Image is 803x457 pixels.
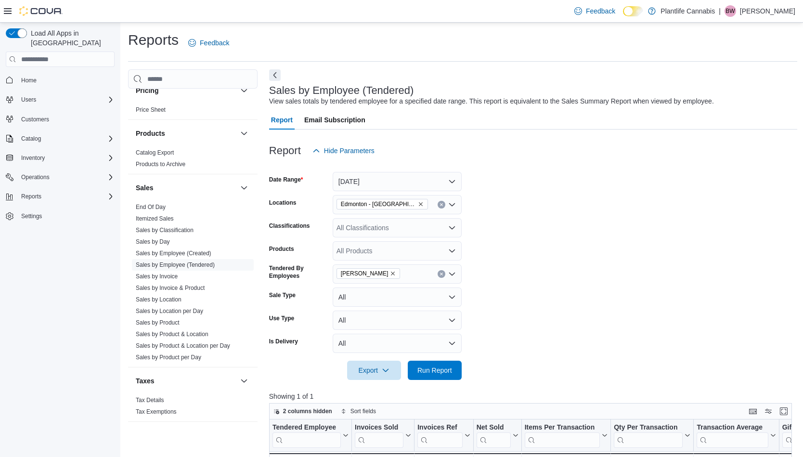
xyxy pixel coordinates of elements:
span: Price Sheet [136,106,166,114]
div: View sales totals by tendered employee for a specified date range. This report is equivalent to t... [269,96,714,106]
span: End Of Day [136,203,166,211]
a: Catalog Export [136,149,174,156]
span: Hide Parameters [324,146,375,156]
div: Blair Willaims [725,5,736,17]
span: 2 columns hidden [283,407,332,415]
label: Use Type [269,314,294,322]
button: Clear input [438,201,445,209]
button: All [333,334,462,353]
div: Qty Per Transaction [614,423,683,432]
span: Sales by Product & Location [136,330,208,338]
h1: Reports [128,30,179,50]
button: Next [269,69,281,81]
button: Users [17,94,40,105]
a: Sales by Employee (Created) [136,250,211,257]
span: Users [21,96,36,104]
a: Tax Exemptions [136,408,177,415]
span: Home [17,74,115,86]
span: Edmonton - [GEOGRAPHIC_DATA] South [341,199,416,209]
span: [PERSON_NAME] [341,269,389,278]
a: Sales by Invoice [136,273,178,280]
button: Operations [17,171,53,183]
button: Home [2,73,118,87]
button: Inventory [2,151,118,165]
nav: Complex example [6,69,115,248]
button: Remove Edmonton - Windermere South from selection in this group [418,201,424,207]
a: Sales by Product & Location per Day [136,342,230,349]
span: Email Subscription [304,110,365,130]
button: Clear input [438,270,445,278]
button: Open list of options [448,247,456,255]
a: Sales by Day [136,238,170,245]
button: Pricing [238,85,250,96]
span: Catalog [17,133,115,144]
span: Sales by Employee (Created) [136,249,211,257]
div: Tendered Employee [272,423,341,448]
span: Operations [17,171,115,183]
div: Taxes [128,394,258,421]
h3: Taxes [136,376,155,386]
div: Transaction Average [697,423,768,432]
h3: Report [269,145,301,157]
a: Sales by Product per Day [136,354,201,361]
button: Invoices Ref [417,423,470,448]
span: Sort fields [350,407,376,415]
label: Date Range [269,176,303,183]
button: Export [347,361,401,380]
a: Sales by Location per Day [136,308,203,314]
span: Inventory [17,152,115,164]
label: Sale Type [269,291,296,299]
h3: Pricing [136,86,158,95]
div: Qty Per Transaction [614,423,683,448]
span: Users [17,94,115,105]
span: Sales by Location [136,296,181,303]
span: Blair Willaims [337,268,401,279]
button: Items Per Transaction [524,423,608,448]
span: Feedback [200,38,229,48]
div: Net Sold [476,423,510,448]
span: Customers [17,113,115,125]
a: Sales by Invoice & Product [136,285,205,291]
label: Is Delivery [269,338,298,345]
div: Sales [128,201,258,367]
span: Sales by Invoice [136,273,178,280]
span: Report [271,110,293,130]
div: Items Per Transaction [524,423,600,448]
button: 2 columns hidden [270,405,336,417]
p: | [719,5,721,17]
h3: Sales by Employee (Tendered) [269,85,414,96]
h3: Sales [136,183,154,193]
button: Reports [17,191,45,202]
button: [DATE] [333,172,462,191]
button: Customers [2,112,118,126]
span: Sales by Employee (Tendered) [136,261,215,269]
span: Home [21,77,37,84]
a: Settings [17,210,46,222]
a: Home [17,75,40,86]
span: Customers [21,116,49,123]
span: Reports [17,191,115,202]
button: Catalog [2,132,118,145]
button: Display options [763,405,774,417]
div: Products [128,147,258,174]
span: Sales by Classification [136,226,194,234]
span: Load All Apps in [GEOGRAPHIC_DATA] [27,28,115,48]
a: Products to Archive [136,161,185,168]
button: Catalog [17,133,45,144]
button: Products [238,128,250,139]
button: Sales [136,183,236,193]
span: Run Report [417,366,452,375]
div: Net Sold [476,423,510,432]
button: Keyboard shortcuts [747,405,759,417]
button: Invoices Sold [355,423,411,448]
span: Settings [21,212,42,220]
a: Customers [17,114,53,125]
span: Operations [21,173,50,181]
span: Reports [21,193,41,200]
a: Sales by Product & Location [136,331,208,338]
button: Remove Blair Willaims from selection in this group [390,271,396,276]
div: Tendered Employee [272,423,341,432]
span: Edmonton - Windermere South [337,199,428,209]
